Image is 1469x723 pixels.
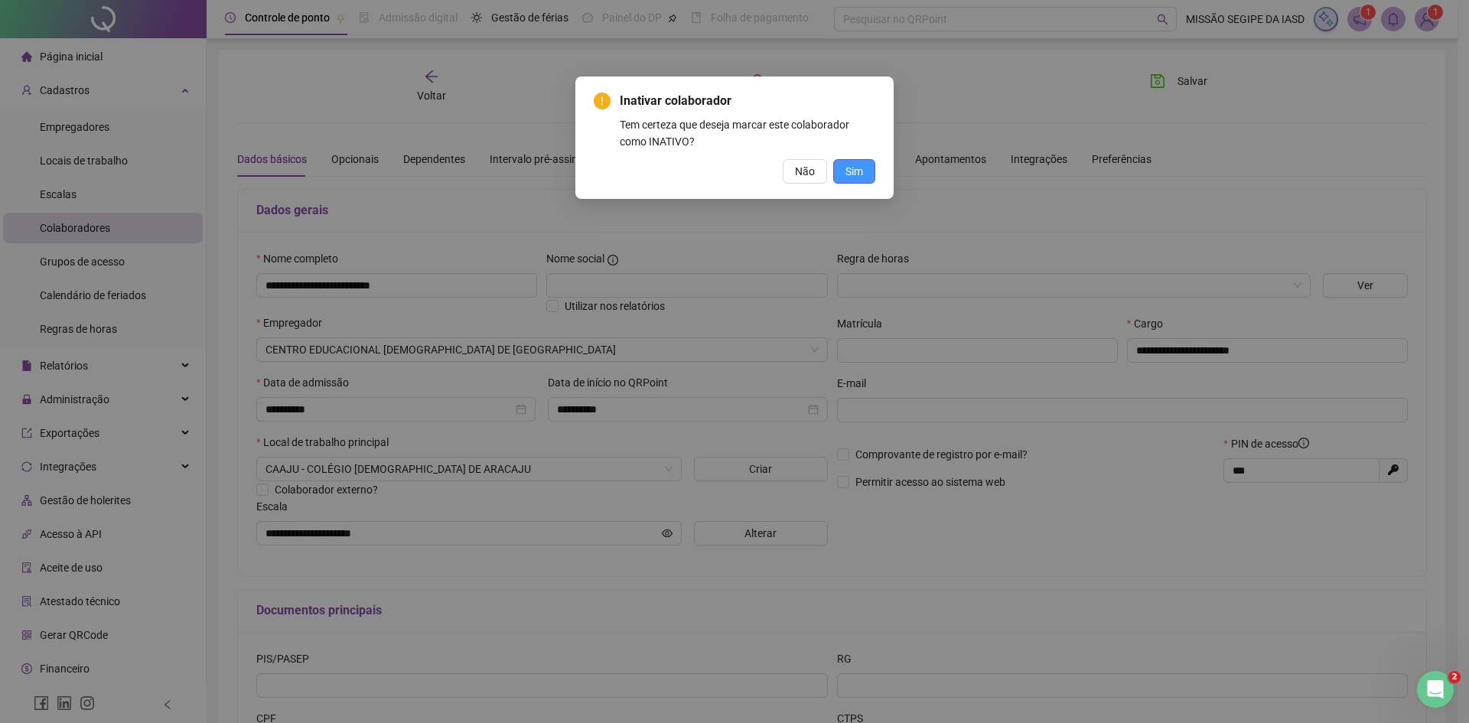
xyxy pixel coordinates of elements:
[620,116,875,150] div: Tem certeza que deseja marcar este colaborador como INATIVO?
[795,163,815,180] span: Não
[1417,671,1454,708] iframe: Intercom live chat
[1448,671,1461,683] span: 2
[833,159,875,184] button: Sim
[783,159,827,184] button: Não
[594,93,611,109] span: exclamation-circle
[845,163,863,180] span: Sim
[620,92,875,110] span: Inativar colaborador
